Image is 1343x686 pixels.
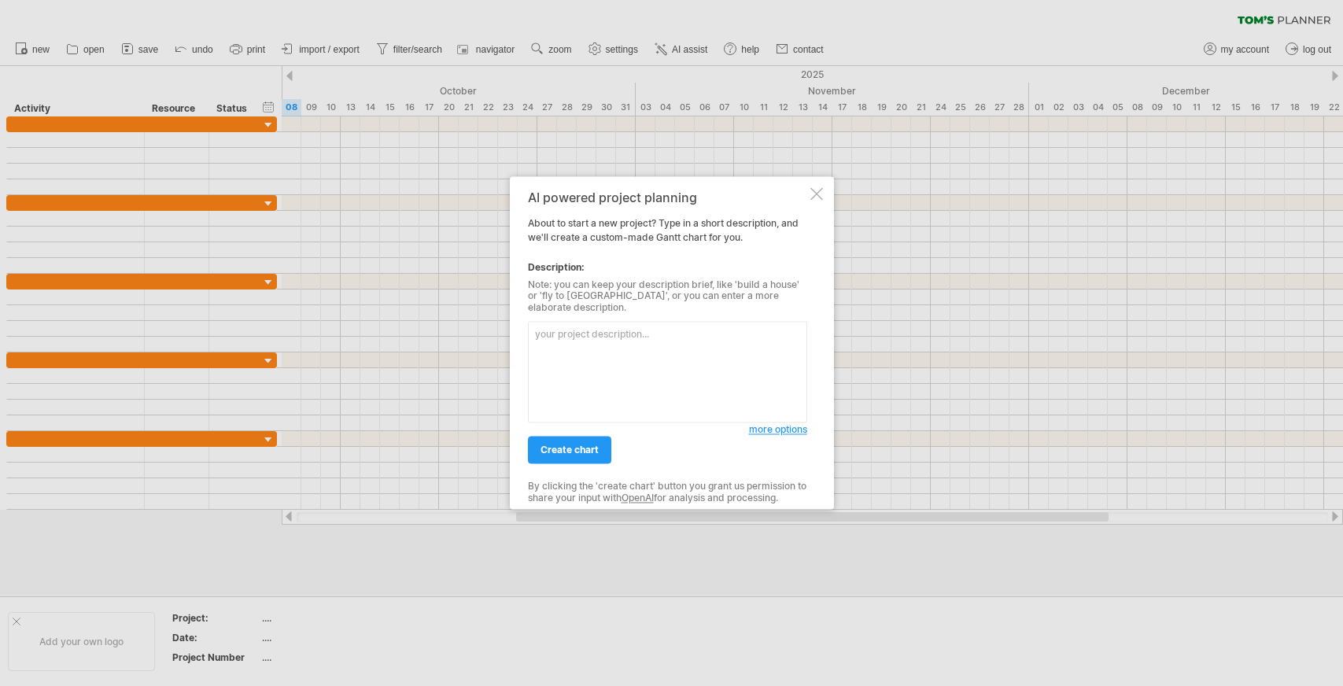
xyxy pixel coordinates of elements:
[528,260,807,275] div: Description:
[528,190,807,495] div: About to start a new project? Type in a short description, and we'll create a custom-made Gantt c...
[749,423,807,437] a: more options
[541,444,599,456] span: create chart
[528,437,611,464] a: create chart
[622,492,654,503] a: OpenAI
[749,424,807,436] span: more options
[528,190,807,205] div: AI powered project planning
[528,481,807,504] div: By clicking the 'create chart' button you grant us permission to share your input with for analys...
[528,279,807,313] div: Note: you can keep your description brief, like 'build a house' or 'fly to [GEOGRAPHIC_DATA]', or...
